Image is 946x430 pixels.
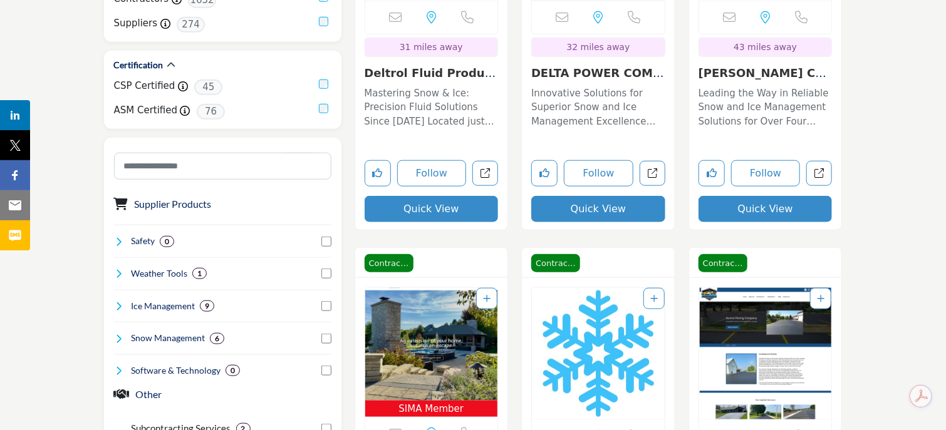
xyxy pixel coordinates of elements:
a: Add To List [483,294,491,304]
div: 9 Results For Ice Management [200,300,214,312]
input: Select Software & Technology checkbox [321,366,331,376]
span: 76 [197,104,225,120]
b: 0 [165,237,169,246]
div: 0 Results For Software & Technology [226,365,240,376]
button: Quick View [365,196,499,222]
input: Suppliers checkbox [319,17,328,26]
h2: Certification [114,59,164,71]
h4: Snow Management: Snow management involves the removal, relocation, and mitigation of snow accumul... [131,332,205,344]
a: Add To List [817,294,824,304]
a: Open delta-power-company in new tab [640,161,665,187]
span: 43 miles away [734,42,797,52]
a: Leading the Way in Reliable Snow and Ice Management Solutions for Over Four Decades Specializing ... [699,83,833,129]
h4: Weather Tools: Weather Tools refer to instruments, software, and technologies used to monitor, pr... [131,267,187,280]
input: Search Category [114,153,331,180]
span: SIMA Member [368,402,496,416]
p: Innovative Solutions for Superior Snow and Ice Management Excellence Operating in the Snow and Ic... [531,86,665,129]
p: Leading the Way in Reliable Snow and Ice Management Solutions for Over Four Decades Specializing ... [699,86,833,129]
a: Open Listing in new tab [699,288,832,419]
input: Select Weather Tools checkbox [321,269,331,279]
img: Shamblin Sealcoating [699,288,832,419]
span: 31 miles away [400,42,463,52]
button: Like listing [365,160,391,187]
h4: Software & Technology: Software & Technology encompasses the development, implementation, and use... [131,364,221,377]
button: Other [136,387,162,402]
label: CSP Certified [114,79,175,93]
label: ASM Certified [114,103,178,118]
span: 45 [194,79,222,95]
a: Open deltrol-fluid-products in new tab [472,161,498,187]
input: Select Safety checkbox [321,237,331,247]
a: Mastering Snow & Ice: Precision Fluid Solutions Since [DATE] Located just outside of [GEOGRAPHIC_... [365,83,499,129]
p: Mastering Snow & Ice: Precision Fluid Solutions Since [DATE] Located just outside of [GEOGRAPHIC_... [365,86,499,129]
a: Open Listing in new tab [365,288,498,417]
h4: Safety: Safety refers to the measures, practices, and protocols implemented to protect individual... [131,235,155,247]
a: Open Listing in new tab [532,288,665,419]
input: Select Ice Management checkbox [321,301,331,311]
b: 6 [215,334,219,343]
h4: Ice Management: Ice management involves the control, removal, and prevention of ice accumulation ... [131,300,195,312]
input: Select Snow Management checkbox [321,334,331,344]
span: Contractor [365,254,413,273]
button: Supplier Products [135,197,212,212]
h3: Deltrol Fluid Products [365,66,499,80]
a: Open arnolds-construction in new tab [806,161,832,187]
div: 6 Results For Snow Management [210,333,224,344]
a: [PERSON_NAME] Constructio... [699,66,831,93]
div: 1 Results For Weather Tools [192,268,207,279]
a: DELTA POWER COMPANY [531,66,664,93]
div: 0 Results For Safety [160,236,174,247]
button: Follow [397,160,467,187]
input: CSP Certified checkbox [319,79,328,89]
button: Like listing [531,160,558,187]
button: Follow [731,160,801,187]
button: Like listing [699,160,725,187]
input: ASM Certified checkbox [319,104,328,113]
a: Add To List [650,294,658,304]
label: Suppliers [114,16,158,31]
span: 274 [177,17,205,33]
span: Contractor [531,254,580,273]
button: Quick View [531,196,665,222]
span: Contractor [699,254,747,273]
button: Follow [564,160,633,187]
img: Blue Mountain Landscaping [532,288,665,419]
a: Deltrol Fluid Produc... [365,66,496,93]
a: Innovative Solutions for Superior Snow and Ice Management Excellence Operating in the Snow and Ic... [531,83,665,129]
img: Tentinger Landscapes Inc [365,288,498,401]
b: 9 [205,302,209,310]
b: 1 [197,269,202,278]
h3: Arnold's Construction [699,66,833,80]
h3: DELTA POWER COMPANY [531,66,665,80]
b: 0 [231,366,235,375]
button: Quick View [699,196,833,222]
span: 32 miles away [567,42,630,52]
